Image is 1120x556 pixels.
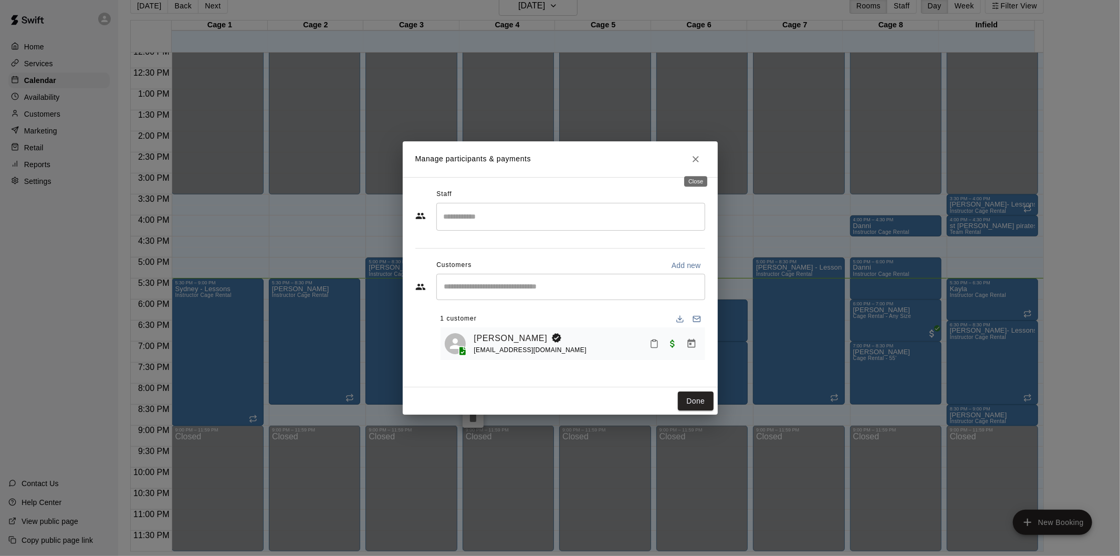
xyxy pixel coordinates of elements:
svg: Customers [415,282,426,292]
button: Manage bookings & payment [682,334,701,353]
button: Close [686,150,705,169]
svg: Staff [415,211,426,221]
span: 1 customer [441,311,477,327]
button: Done [678,392,713,411]
span: [EMAIL_ADDRESS][DOMAIN_NAME] [474,346,587,354]
span: Staff [436,186,452,203]
div: Start typing to search customers... [436,274,705,300]
button: Mark attendance [645,335,663,353]
span: Customers [436,257,472,274]
button: Add new [667,257,705,274]
span: Paid with Card [663,338,682,347]
svg: Booking Owner [551,333,562,343]
div: Jenoa Olson [445,333,466,354]
p: Manage participants & payments [415,153,531,164]
div: Close [684,176,707,187]
p: Add new [672,260,701,271]
button: Email participants [688,311,705,327]
div: Search staff [436,203,705,231]
a: [PERSON_NAME] [474,332,548,345]
button: Download list [672,311,688,327]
